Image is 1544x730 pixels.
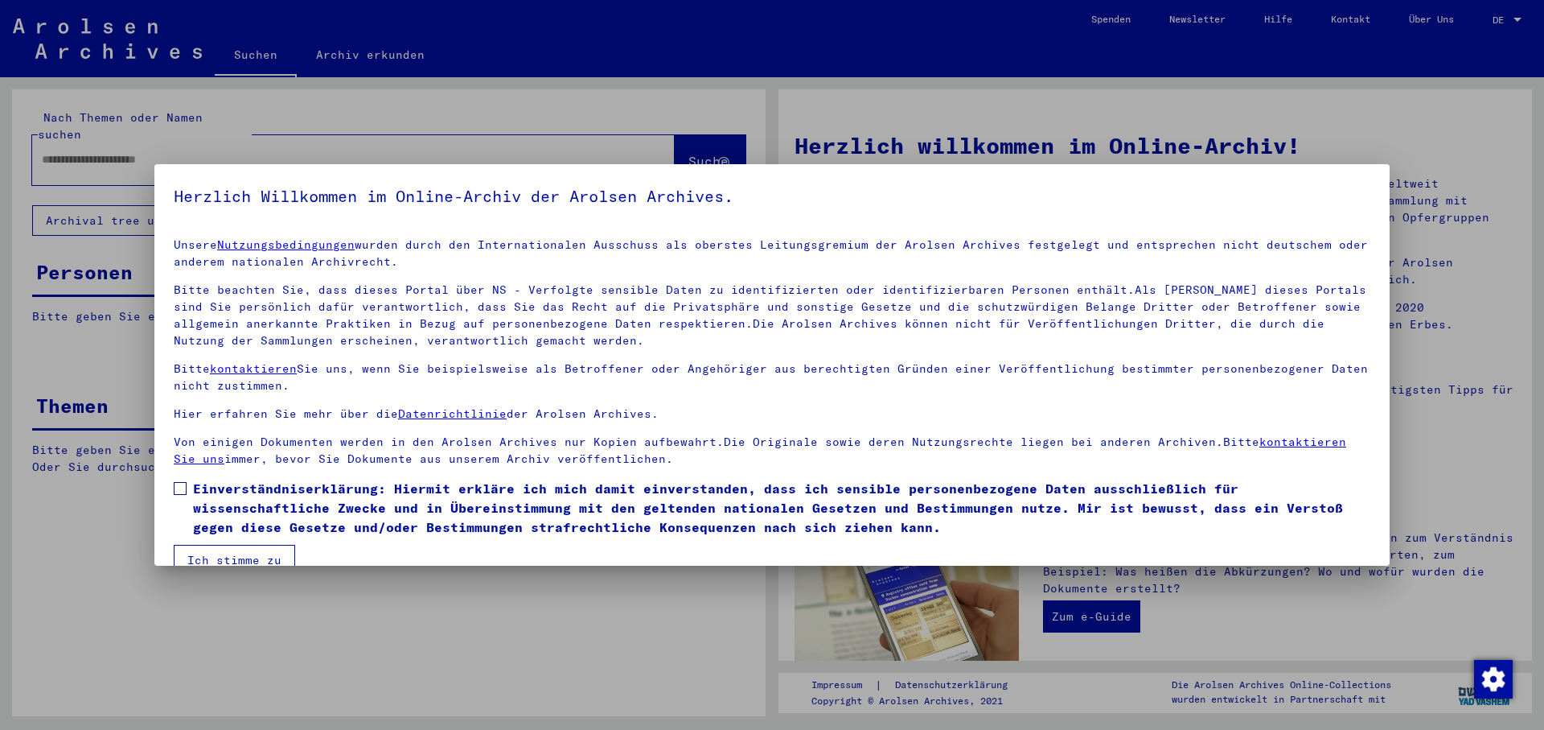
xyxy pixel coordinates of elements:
[193,479,1370,537] span: Einverständniserklärung: Hiermit erkläre ich mich damit einverstanden, dass ich sensible personen...
[210,361,297,376] a: kontaktieren
[174,282,1370,349] p: Bitte beachten Sie, dass dieses Portal über NS - Verfolgte sensible Daten zu identifizierten oder...
[1474,660,1513,699] img: Zustimmung ändern
[174,406,1370,423] p: Hier erfahren Sie mehr über die der Arolsen Archives.
[174,184,1370,209] h5: Herzlich Willkommen im Online-Archiv der Arolsen Archives.
[398,406,507,421] a: Datenrichtlinie
[174,361,1370,394] p: Bitte Sie uns, wenn Sie beispielsweise als Betroffener oder Angehöriger aus berechtigten Gründen ...
[174,545,295,575] button: Ich stimme zu
[174,237,1370,270] p: Unsere wurden durch den Internationalen Ausschuss als oberstes Leitungsgremium der Arolsen Archiv...
[217,237,355,252] a: Nutzungsbedingungen
[174,434,1370,468] p: Von einigen Dokumenten werden in den Arolsen Archives nur Kopien aufbewahrt.Die Originale sowie d...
